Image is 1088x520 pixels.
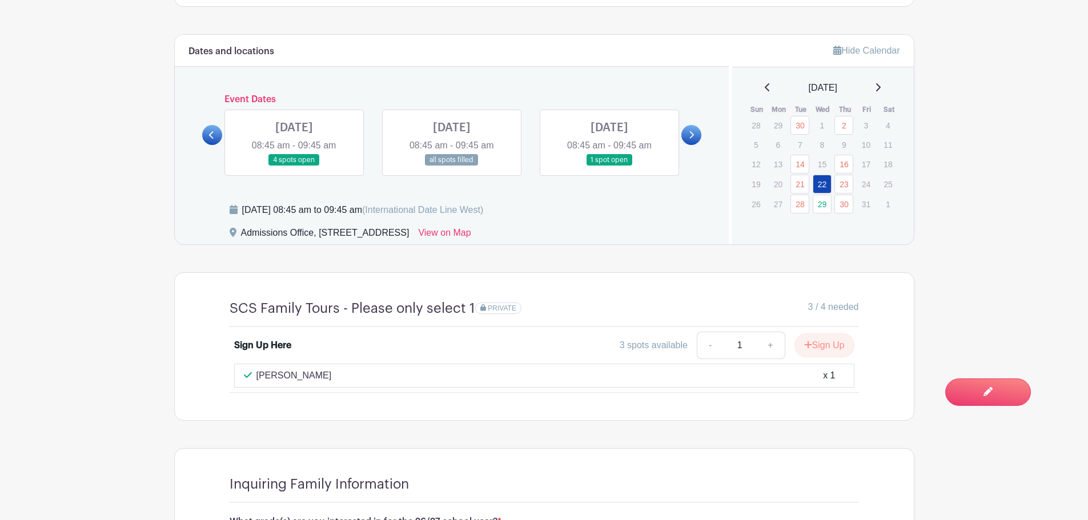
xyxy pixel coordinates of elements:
[878,175,897,193] p: 25
[769,155,788,173] p: 13
[857,175,876,193] p: 24
[769,175,788,193] p: 20
[857,195,876,213] p: 31
[878,116,897,134] p: 4
[188,46,274,57] h6: Dates and locations
[857,136,876,154] p: 10
[620,338,688,352] div: 3 spots available
[857,155,876,173] p: 17
[746,175,765,193] p: 19
[794,333,854,357] button: Sign Up
[230,476,409,493] h4: Inquiring Family Information
[768,104,790,115] th: Mon
[878,155,897,173] p: 18
[790,155,809,174] a: 14
[834,104,856,115] th: Thu
[697,332,723,359] a: -
[813,116,832,134] p: 1
[878,136,897,154] p: 11
[823,369,835,382] div: x 1
[857,116,876,134] p: 3
[746,104,768,115] th: Sun
[488,304,516,312] span: PRIVATE
[222,94,682,105] h6: Event Dates
[833,46,900,55] a: Hide Calendar
[769,116,788,134] p: 29
[813,155,832,173] p: 15
[790,116,809,135] a: 30
[790,136,809,154] p: 7
[746,116,765,134] p: 28
[813,195,832,213] a: 29
[834,136,853,154] p: 9
[878,104,900,115] th: Sat
[234,338,291,352] div: Sign Up Here
[241,226,409,244] div: Admissions Office, [STREET_ADDRESS]
[790,195,809,213] a: 28
[242,203,484,217] div: [DATE] 08:45 am to 09:45 am
[230,300,475,317] h4: SCS Family Tours - Please only select 1
[769,195,788,213] p: 27
[813,175,832,194] a: 22
[834,155,853,174] a: 16
[813,136,832,154] p: 8
[812,104,834,115] th: Wed
[746,136,765,154] p: 5
[769,136,788,154] p: 6
[790,175,809,194] a: 21
[756,332,785,359] a: +
[834,195,853,213] a: 30
[746,195,765,213] p: 26
[256,369,332,382] p: [PERSON_NAME]
[834,116,853,135] a: 2
[362,205,483,215] span: (International Date Line West)
[834,175,853,194] a: 23
[418,226,471,244] a: View on Map
[856,104,878,115] th: Fri
[878,195,897,213] p: 1
[808,300,859,314] span: 3 / 4 needed
[746,155,765,173] p: 12
[790,104,812,115] th: Tue
[809,81,837,95] span: [DATE]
